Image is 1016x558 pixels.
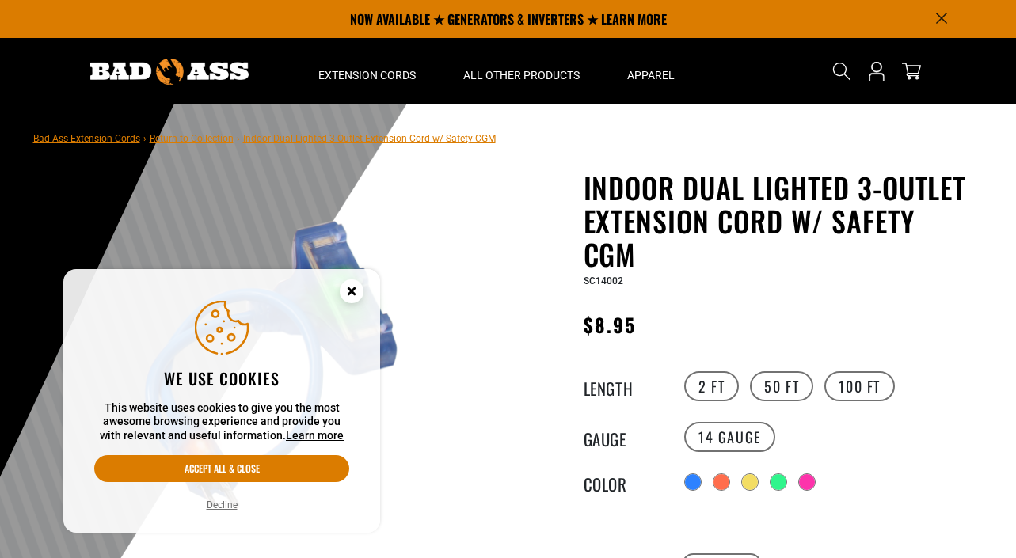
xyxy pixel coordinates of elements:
[63,269,380,533] aside: Cookie Consent
[94,401,349,443] p: This website uses cookies to give you the most awesome browsing experience and provide you with r...
[627,68,675,82] span: Apparel
[463,68,580,82] span: All Other Products
[584,376,663,397] legend: Length
[202,497,242,513] button: Decline
[584,275,623,287] span: SC14002
[33,133,140,144] a: Bad Ass Extension Cords
[584,310,636,339] span: $8.95
[318,68,416,82] span: Extension Cords
[143,133,147,144] span: ›
[584,427,663,447] legend: Gauge
[750,371,813,401] label: 50 FT
[286,429,344,442] a: Learn more
[94,455,349,482] button: Accept all & close
[90,59,249,85] img: Bad Ass Extension Cords
[584,171,972,271] h1: Indoor Dual Lighted 3-Outlet Extension Cord w/ Safety CGM
[33,128,496,147] nav: breadcrumbs
[440,38,603,104] summary: All Other Products
[150,133,234,144] a: Return to Collection
[824,371,895,401] label: 100 FT
[584,472,663,492] legend: Color
[829,59,854,84] summary: Search
[243,133,496,144] span: Indoor Dual Lighted 3-Outlet Extension Cord w/ Safety CGM
[603,38,698,104] summary: Apparel
[80,174,462,556] img: blue
[684,371,739,401] label: 2 FT
[684,422,775,452] label: 14 Gauge
[94,368,349,389] h2: We use cookies
[237,133,240,144] span: ›
[295,38,440,104] summary: Extension Cords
